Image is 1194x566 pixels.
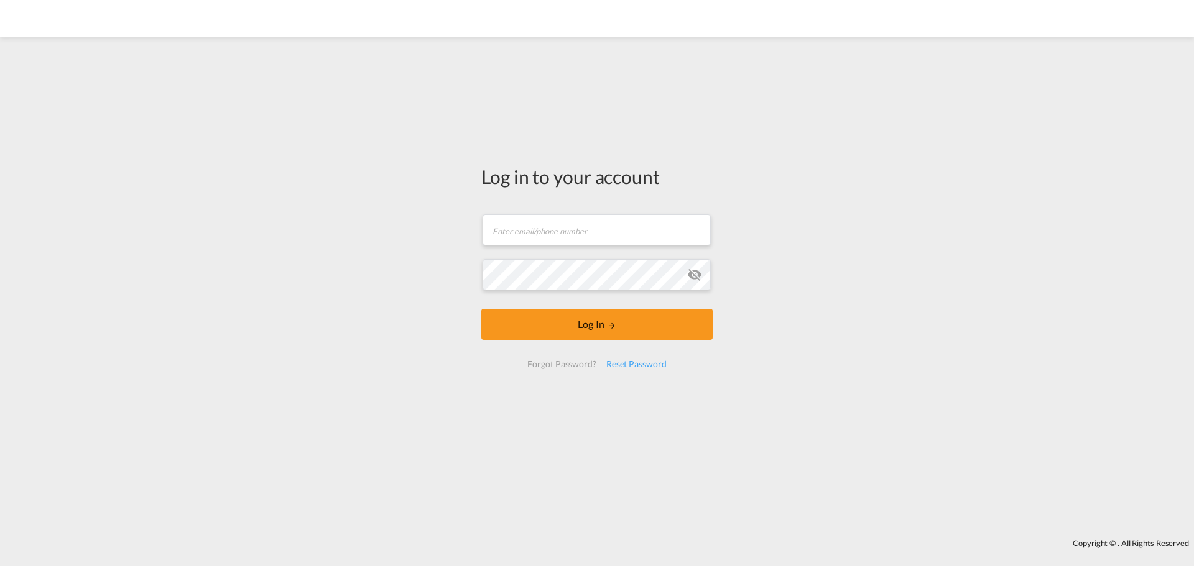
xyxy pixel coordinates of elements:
div: Forgot Password? [522,353,601,375]
md-icon: icon-eye-off [687,267,702,282]
button: LOGIN [481,309,713,340]
div: Log in to your account [481,163,713,189]
div: Reset Password [601,353,672,375]
input: Enter email/phone number [483,214,711,245]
